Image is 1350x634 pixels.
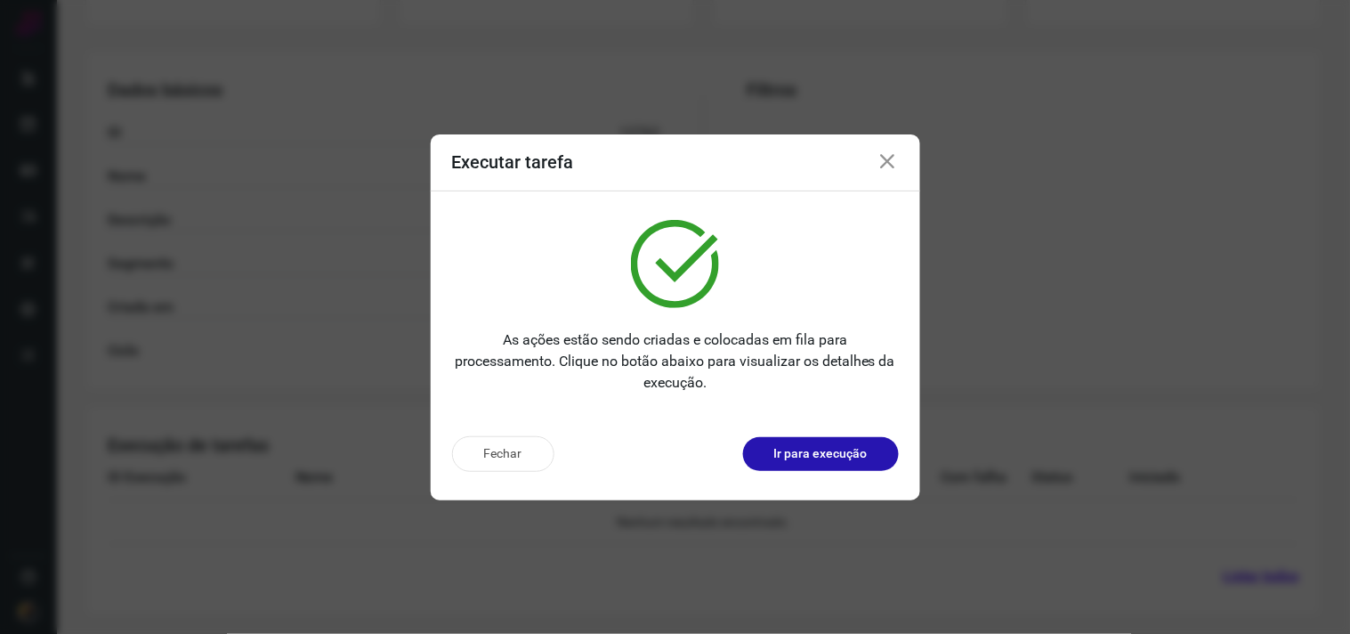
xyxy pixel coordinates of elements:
button: Fechar [452,436,554,472]
p: As ações estão sendo criadas e colocadas em fila para processamento. Clique no botão abaixo para ... [452,329,899,394]
h3: Executar tarefa [452,151,574,173]
p: Ir para execução [774,444,868,463]
img: verified.svg [631,220,719,308]
button: Ir para execução [743,437,899,471]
